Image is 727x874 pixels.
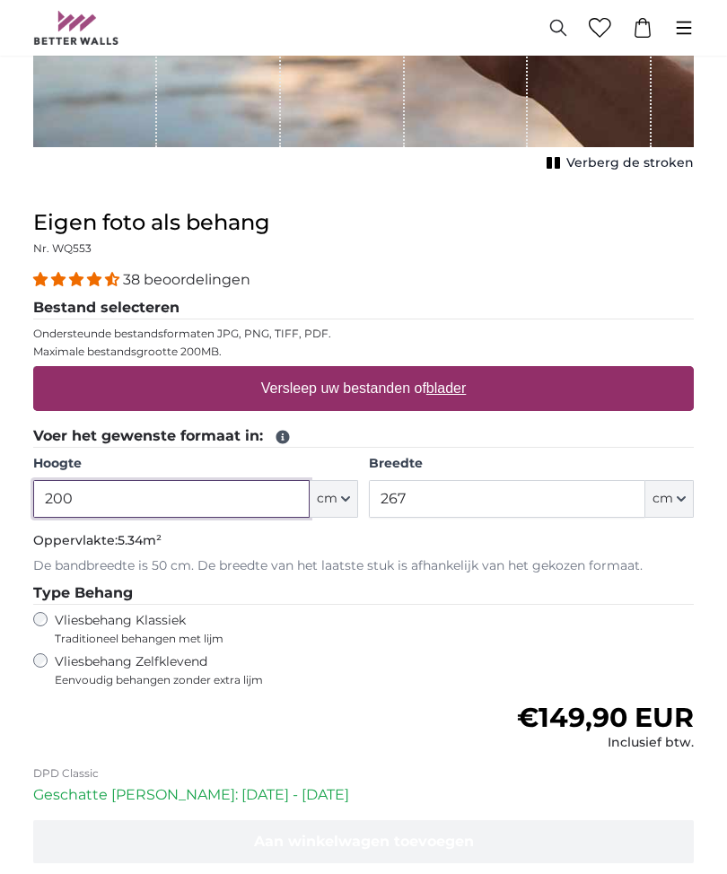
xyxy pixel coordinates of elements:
[517,735,694,753] div: Inclusief btw.
[33,533,694,551] p: Oppervlakte:
[317,491,337,509] span: cm
[254,834,474,851] span: Aan winkelwagen toevoegen
[369,456,694,474] label: Breedte
[33,272,123,289] span: 4.34 stars
[118,533,162,549] span: 5.34m²
[33,456,358,474] label: Hoogte
[645,481,694,519] button: cm
[33,209,694,238] h1: Eigen foto als behang
[33,298,694,320] legend: Bestand selecteren
[33,821,694,864] button: Aan winkelwagen toevoegen
[33,328,694,342] p: Ondersteunde bestandsformaten JPG, PNG, TIFF, PDF.
[541,152,694,177] button: Verberg de stroken
[33,426,694,449] legend: Voer het gewenste formaat in:
[254,371,474,407] label: Versleep uw bestanden of
[123,272,250,289] span: 38 beoordelingen
[33,558,694,576] p: De bandbreedte is 50 cm. De breedte van het laatste stuk is afhankelijk van het gekozen formaat.
[566,155,694,173] span: Verberg de stroken
[426,381,466,397] u: blader
[33,345,694,360] p: Maximale bestandsgrootte 200MB.
[310,481,358,519] button: cm
[517,702,694,735] span: €149,90 EUR
[33,767,694,782] p: DPD Classic
[33,242,92,256] span: Nr. WQ553
[55,674,416,688] span: Eenvoudig behangen zonder extra lijm
[55,613,355,647] label: Vliesbehang Klassiek
[33,11,119,45] img: Betterwalls
[33,785,694,807] p: Geschatte [PERSON_NAME]: [DATE] - [DATE]
[653,491,673,509] span: cm
[55,633,355,647] span: Traditioneel behangen met lijm
[55,654,416,688] label: Vliesbehang Zelfklevend
[33,583,694,606] legend: Type Behang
